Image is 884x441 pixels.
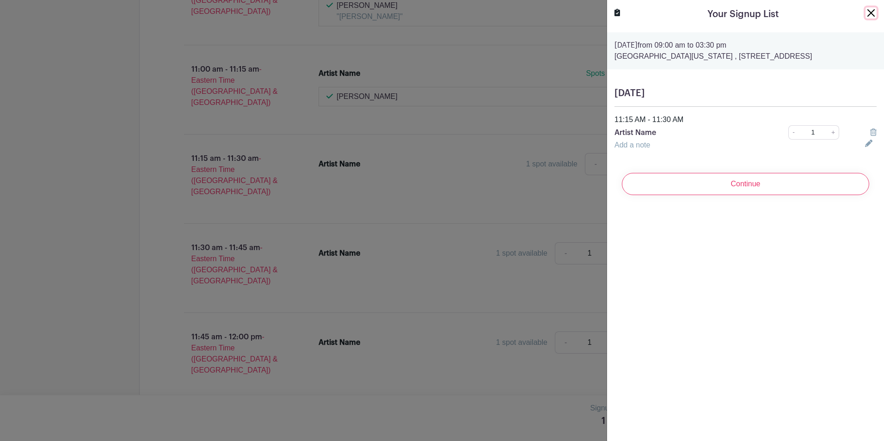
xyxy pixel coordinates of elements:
[707,7,779,21] h5: Your Signup List
[614,51,877,62] p: [GEOGRAPHIC_DATA][US_STATE] , [STREET_ADDRESS]
[788,125,798,140] a: -
[614,42,638,49] strong: [DATE]
[866,7,877,18] button: Close
[614,141,650,149] a: Add a note
[828,125,839,140] a: +
[614,40,877,51] p: from 09:00 am to 03:30 pm
[609,114,882,125] div: 11:15 AM - 11:30 AM
[614,127,763,138] p: Artist Name
[622,173,869,195] input: Continue
[614,88,877,99] h5: [DATE]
